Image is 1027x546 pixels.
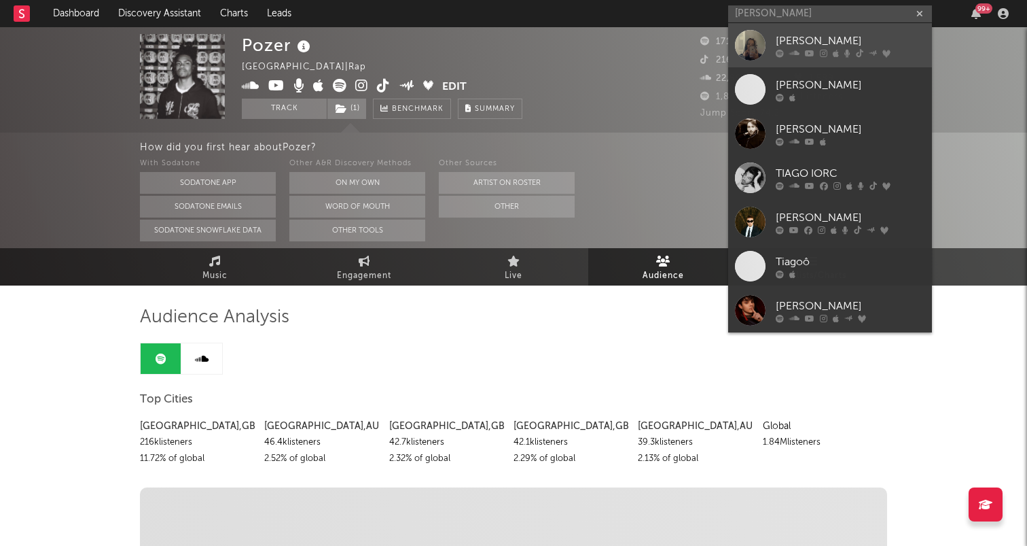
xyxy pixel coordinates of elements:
[439,156,575,172] div: Other Sources
[337,268,391,284] span: Engagement
[776,77,925,93] div: [PERSON_NAME]
[373,99,451,119] a: Benchmark
[728,200,932,244] a: [PERSON_NAME]
[700,92,843,101] span: 1,841,861 Monthly Listeners
[776,121,925,137] div: [PERSON_NAME]
[638,434,752,451] div: 39.3k listeners
[458,99,522,119] button: Summary
[389,451,503,467] div: 2.32 % of global
[513,434,628,451] div: 42.1k listeners
[140,196,276,218] button: Sodatone Emails
[975,3,992,14] div: 99 +
[728,156,932,200] a: TIAGO IORC
[776,209,925,226] div: [PERSON_NAME]
[289,156,425,172] div: Other A&R Discovery Methods
[289,248,439,286] a: Engagement
[776,165,925,182] div: TIAGO IORC
[700,109,780,118] span: Jump Score: 74.2
[392,101,444,118] span: Benchmark
[140,172,276,194] button: Sodatone App
[971,8,981,19] button: 99+
[289,196,425,218] button: Word Of Mouth
[439,172,575,194] button: Artist on Roster
[638,451,752,467] div: 2.13 % of global
[140,434,254,451] div: 216k listeners
[728,288,932,332] a: [PERSON_NAME]
[140,156,276,172] div: With Sodatone
[264,418,378,434] div: [GEOGRAPHIC_DATA] , AU
[242,99,327,119] button: Track
[728,5,932,22] input: Search for artists
[638,418,752,434] div: [GEOGRAPHIC_DATA] , AU
[700,74,747,83] span: 22,995
[776,33,925,49] div: [PERSON_NAME]
[389,418,503,434] div: [GEOGRAPHIC_DATA] , GB
[700,37,752,46] span: 171,686
[140,309,289,326] span: Audience Analysis
[475,105,515,113] span: Summary
[242,59,382,75] div: [GEOGRAPHIC_DATA] | Rap
[728,244,932,288] a: Tiagoô
[439,196,575,218] button: Other
[700,56,753,65] span: 216,200
[776,254,925,270] div: Tiagoô
[776,298,925,314] div: [PERSON_NAME]
[763,418,877,434] div: Global
[289,220,425,241] button: Other Tools
[442,79,467,96] button: Edit
[289,172,425,194] button: On My Own
[389,434,503,451] div: 42.7k listeners
[202,268,228,284] span: Music
[728,67,932,112] a: [PERSON_NAME]
[264,451,378,467] div: 2.52 % of global
[140,451,254,467] div: 11.72 % of global
[439,248,588,286] a: Live
[513,451,628,467] div: 2.29 % of global
[140,248,289,286] a: Music
[588,248,738,286] a: Audience
[643,268,684,284] span: Audience
[513,418,628,434] div: [GEOGRAPHIC_DATA] , GB
[327,99,366,119] button: (1)
[264,434,378,451] div: 46.4k listeners
[242,34,314,56] div: Pozer
[728,23,932,67] a: [PERSON_NAME]
[140,392,193,408] span: Top Cities
[327,99,367,119] span: ( 1 )
[140,418,254,434] div: [GEOGRAPHIC_DATA] , GB
[505,268,522,284] span: Live
[763,434,877,451] div: 1.84M listeners
[140,139,1027,156] div: How did you first hear about Pozer ?
[728,112,932,156] a: [PERSON_NAME]
[140,220,276,241] button: Sodatone Snowflake Data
